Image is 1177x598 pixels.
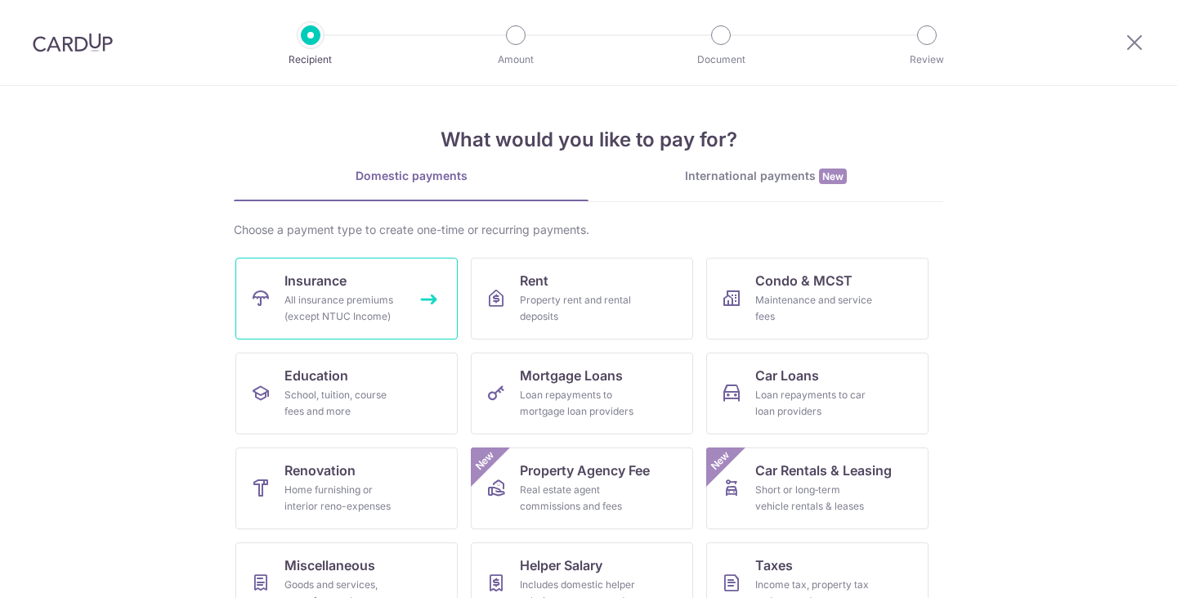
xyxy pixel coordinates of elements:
div: Loan repayments to car loan providers [755,387,873,420]
div: Domestic payments [234,168,588,184]
span: Helper Salary [520,555,602,575]
div: International payments [588,168,943,185]
span: New [472,447,499,474]
a: RentProperty rent and rental deposits [471,258,693,339]
div: School, tuition, course fees and more [284,387,402,420]
div: Maintenance and service fees [755,292,873,325]
div: Short or long‑term vehicle rentals & leases [755,482,873,515]
span: Property Agency Fee [520,461,650,480]
div: All insurance premiums (except NTUC Income) [284,292,402,325]
span: New [819,169,847,184]
p: Document [660,52,781,68]
span: Renovation [284,461,356,480]
p: Amount [455,52,576,68]
span: Insurance [284,271,347,290]
p: Review [866,52,987,68]
h4: What would you like to pay for? [234,125,943,155]
span: Taxes [755,555,793,575]
div: Home furnishing or interior reno-expenses [284,482,402,515]
div: Choose a payment type to create one-time or recurring payments. [234,222,943,238]
span: Miscellaneous [284,555,375,575]
span: Car Loans [755,366,819,385]
a: Mortgage LoansLoan repayments to mortgage loan providers [471,353,693,434]
a: RenovationHome furnishing or interior reno-expenses [235,447,458,529]
a: InsuranceAll insurance premiums (except NTUC Income) [235,258,458,339]
div: Loan repayments to mortgage loan providers [520,387,638,420]
span: Education [284,366,348,385]
span: Car Rentals & Leasing [755,461,892,480]
span: Rent [520,271,548,290]
span: Condo & MCST [755,271,853,290]
span: New [707,447,734,474]
a: Property Agency FeeReal estate agent commissions and feesNew [471,447,693,529]
a: Car Rentals & LeasingShort or long‑term vehicle rentals & leasesNew [706,447,929,529]
a: EducationSchool, tuition, course fees and more [235,353,458,434]
div: Real estate agent commissions and fees [520,482,638,515]
span: Mortgage Loans [520,366,623,385]
a: Car LoansLoan repayments to car loan providers [706,353,929,434]
div: Property rent and rental deposits [520,292,638,325]
a: Condo & MCSTMaintenance and service fees [706,258,929,339]
img: CardUp [33,33,113,52]
p: Recipient [250,52,371,68]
